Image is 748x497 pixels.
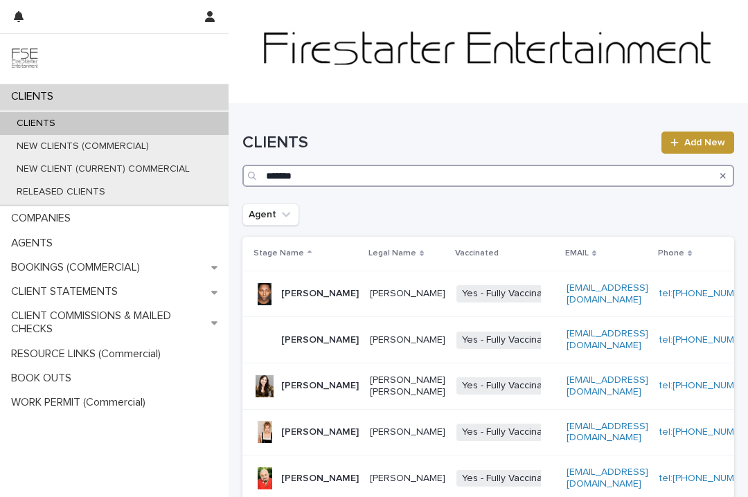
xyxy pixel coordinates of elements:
p: AGENTS [6,237,64,250]
p: Stage Name [253,246,304,261]
p: [PERSON_NAME] [PERSON_NAME] [370,374,445,398]
p: [PERSON_NAME] [370,473,445,485]
span: Yes - Fully Vaccinated [456,377,562,395]
p: BOOKINGS (COMMERCIAL) [6,261,151,274]
p: [PERSON_NAME] [281,288,359,300]
p: [PERSON_NAME] [281,473,359,485]
p: Vaccinated [455,246,499,261]
p: WORK PERMIT (Commercial) [6,396,157,409]
p: Legal Name [368,246,416,261]
p: NEW CLIENT (CURRENT) COMMERCIAL [6,163,201,175]
p: RESOURCE LINKS (Commercial) [6,347,172,361]
p: RELEASED CLIENTS [6,186,116,198]
p: Phone [658,246,684,261]
a: [EMAIL_ADDRESS][DOMAIN_NAME] [567,422,648,443]
span: Add New [684,138,725,147]
img: 9JgRvJ3ETPGCJDhvPVA5 [11,45,39,73]
input: Search [242,165,734,187]
h1: CLIENTS [242,133,653,153]
a: [EMAIL_ADDRESS][DOMAIN_NAME] [567,467,648,489]
p: COMPANIES [6,212,82,225]
span: Yes - Fully Vaccinated [456,470,562,487]
a: [EMAIL_ADDRESS][DOMAIN_NAME] [567,283,648,305]
p: [PERSON_NAME] [370,288,445,300]
span: Yes - Fully Vaccinated [456,332,562,349]
p: CLIENT STATEMENTS [6,285,129,298]
a: [EMAIL_ADDRESS][DOMAIN_NAME] [567,375,648,397]
p: [PERSON_NAME] [281,426,359,438]
p: [PERSON_NAME] [281,380,359,392]
a: Add New [661,132,734,154]
a: [EMAIL_ADDRESS][DOMAIN_NAME] [567,329,648,350]
p: [PERSON_NAME] [281,334,359,346]
p: [PERSON_NAME] [370,426,445,438]
span: Yes - Fully Vaccinated [456,285,562,302]
p: CLIENTS [6,118,66,129]
p: BOOK OUTS [6,372,82,385]
p: CLIENTS [6,90,64,103]
button: Agent [242,204,299,226]
p: CLIENT COMMISSIONS & MAILED CHECKS [6,309,211,336]
p: [PERSON_NAME] [370,334,445,346]
p: EMAIL [565,246,589,261]
span: Yes - Fully Vaccinated [456,424,562,441]
p: NEW CLIENTS (COMMERCIAL) [6,141,160,152]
